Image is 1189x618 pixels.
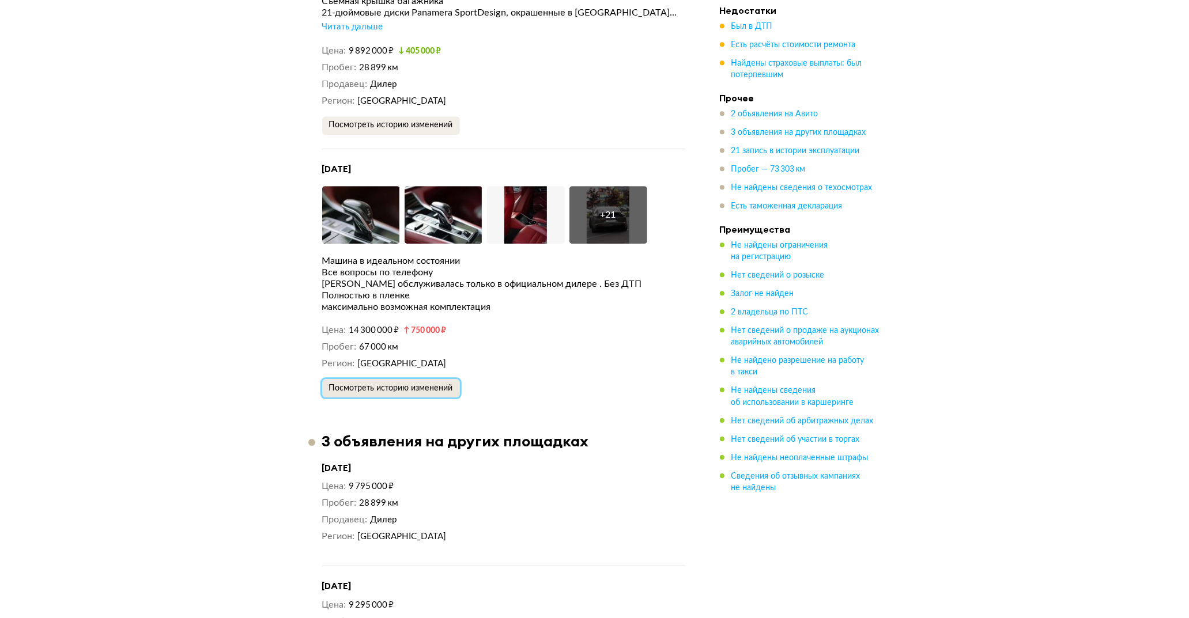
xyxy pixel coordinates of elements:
[322,21,383,33] div: Читать дальше
[322,7,685,18] div: 21-дюймовые диски Panamera SportDesign, окрашенные в [GEOGRAPHIC_DATA]...
[370,80,397,89] span: Дилер
[322,255,685,267] div: Машина в идеальном состоянии
[322,462,685,474] h4: [DATE]
[322,163,685,175] h4: [DATE]
[731,435,860,443] span: Нет сведений об участии в торгах
[357,532,446,541] span: [GEOGRAPHIC_DATA]
[731,386,854,406] span: Не найдены сведения об использовании в каршеринге
[357,97,446,105] span: [GEOGRAPHIC_DATA]
[322,514,368,526] dt: Продавец
[322,45,346,57] dt: Цена
[359,63,398,72] span: 28 899 км
[322,116,460,135] button: Посмотреть историю изменений
[731,453,869,461] span: Не найдены неоплаченные штрафы
[322,580,685,592] h4: [DATE]
[322,278,685,290] div: [PERSON_NAME] обслуживалась только в официальном дилере . Без ДТП
[322,78,368,90] dt: Продавец
[322,379,460,397] button: Посмотреть историю изменений
[405,186,482,244] img: Car Photo
[322,62,357,74] dt: Пробег
[322,530,355,543] dt: Регион
[359,499,398,507] span: 28 899 км
[731,327,880,346] span: Нет сведений о продаже на аукционах аварийных автомобилей
[322,324,346,336] dt: Цена
[357,359,446,368] span: [GEOGRAPHIC_DATA]
[720,92,881,104] h4: Прочее
[359,343,398,351] span: 67 000 км
[731,59,862,79] span: Найдены страховые выплаты: был потерпевшим
[487,186,565,244] img: Car Photo
[731,184,873,192] span: Не найдены сведения о техосмотрах
[731,41,856,49] span: Есть расчёты стоимости ремонта
[731,128,866,137] span: 3 объявления на других площадках
[731,147,860,155] span: 21 запись в истории эксплуатации
[322,599,346,611] dt: Цена
[322,290,685,301] div: Полностью в пленке
[322,341,357,353] dt: Пробег
[731,22,773,31] span: Был в ДТП
[349,601,394,609] span: 9 295 000 ₽
[322,358,355,370] dt: Регион
[731,110,818,118] span: 2 объявления на Авито
[322,432,589,450] h3: 3 объявления на других площадках
[370,515,397,524] span: Дилер
[322,480,346,492] dt: Цена
[349,47,394,55] span: 9 892 000 ₽
[731,241,828,261] span: Не найдены ограничения на регистрацию
[322,186,400,244] img: Car Photo
[731,165,806,173] span: Пробег — 73 303 км
[322,95,355,107] dt: Регион
[731,308,809,316] span: 2 владельца по ПТС
[329,384,453,392] span: Посмотреть историю изменений
[322,301,685,313] div: максимально возможная комплектация
[398,47,441,55] small: 405 000 ₽
[322,497,357,509] dt: Пробег
[403,327,446,335] small: 750 000 ₽
[720,5,881,16] h4: Недостатки
[349,326,399,335] span: 14 300 000 ₽
[731,290,794,298] span: Залог не найден
[731,271,825,279] span: Нет сведений о розыске
[601,209,616,221] div: + 21
[720,223,881,235] h4: Преимущества
[731,416,874,424] span: Нет сведений об арбитражных делах
[731,357,865,376] span: Не найдено разрешение на работу в такси
[349,482,394,491] span: 9 795 000 ₽
[329,121,453,129] span: Посмотреть историю изменений
[731,202,843,210] span: Есть таможенная декларация
[731,472,860,491] span: Сведения об отзывных кампаниях не найдены
[322,267,685,278] div: Все вопросы по телефону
